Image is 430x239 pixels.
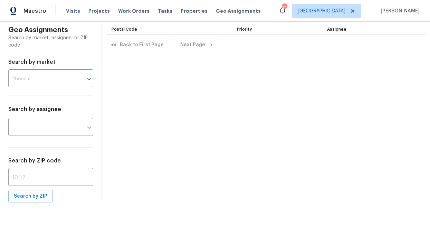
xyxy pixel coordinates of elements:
input: Phoenix [8,71,74,87]
span: [PERSON_NAME] [378,8,420,14]
button: Search by ZIP [8,190,53,203]
span: Visits [66,8,80,14]
th: Assignee [322,22,426,34]
span: Search by ZIP [14,192,47,201]
span: Properties [181,8,208,14]
span: Tasks [158,9,172,13]
h6: Search by market [8,57,93,67]
h6: Search by assignee [8,104,93,114]
span: Maestro [23,8,46,14]
div: 34 [282,4,287,11]
span: [GEOGRAPHIC_DATA] [298,8,345,14]
input: 10112 [8,170,93,186]
button: Open [84,74,94,84]
span: Geo Assignments [216,8,261,14]
p: Search by market, assignee, or ZIP code [8,34,93,49]
th: Postal Code [106,22,232,34]
span: Projects [88,8,110,14]
th: Priority [231,22,322,34]
button: Open [84,123,94,132]
span: Work Orders [118,8,150,14]
h6: Search by ZIP code [8,156,93,166]
h4: Geo Assignments [8,26,93,34]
